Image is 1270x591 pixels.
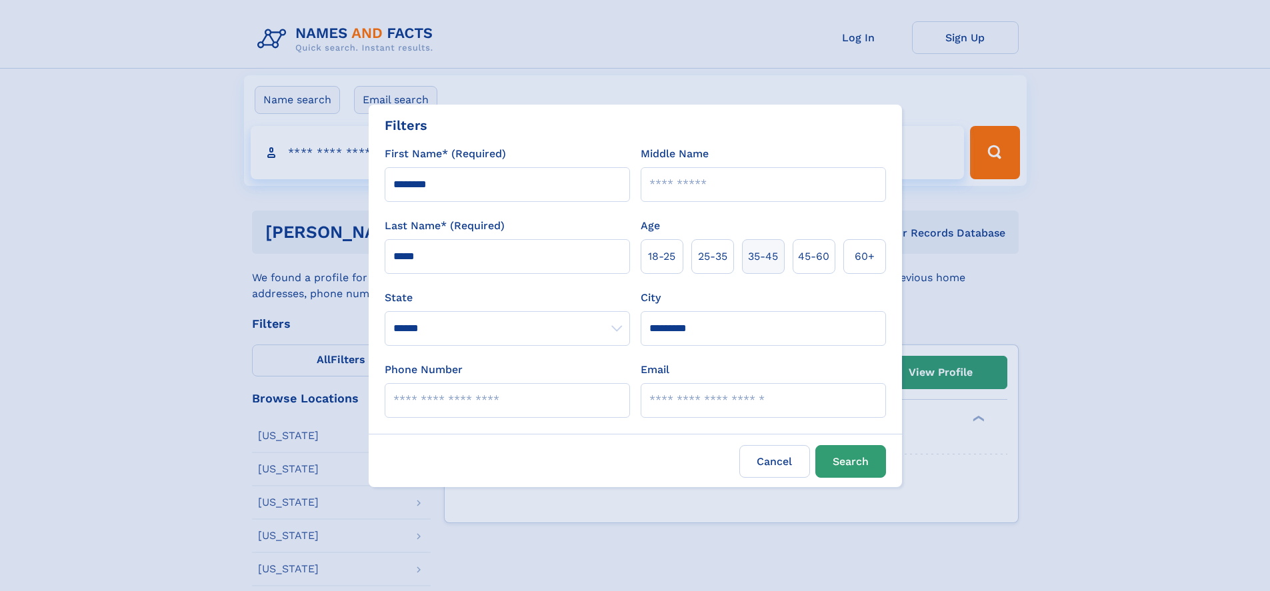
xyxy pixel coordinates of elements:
span: 35‑45 [748,249,778,265]
label: Middle Name [641,146,709,162]
label: Age [641,218,660,234]
label: Cancel [739,445,810,478]
label: Phone Number [385,362,463,378]
label: First Name* (Required) [385,146,506,162]
button: Search [815,445,886,478]
label: Last Name* (Required) [385,218,505,234]
span: 60+ [855,249,875,265]
span: 45‑60 [798,249,829,265]
label: City [641,290,661,306]
label: State [385,290,630,306]
span: 25‑35 [698,249,727,265]
span: 18‑25 [648,249,675,265]
label: Email [641,362,669,378]
div: Filters [385,115,427,135]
